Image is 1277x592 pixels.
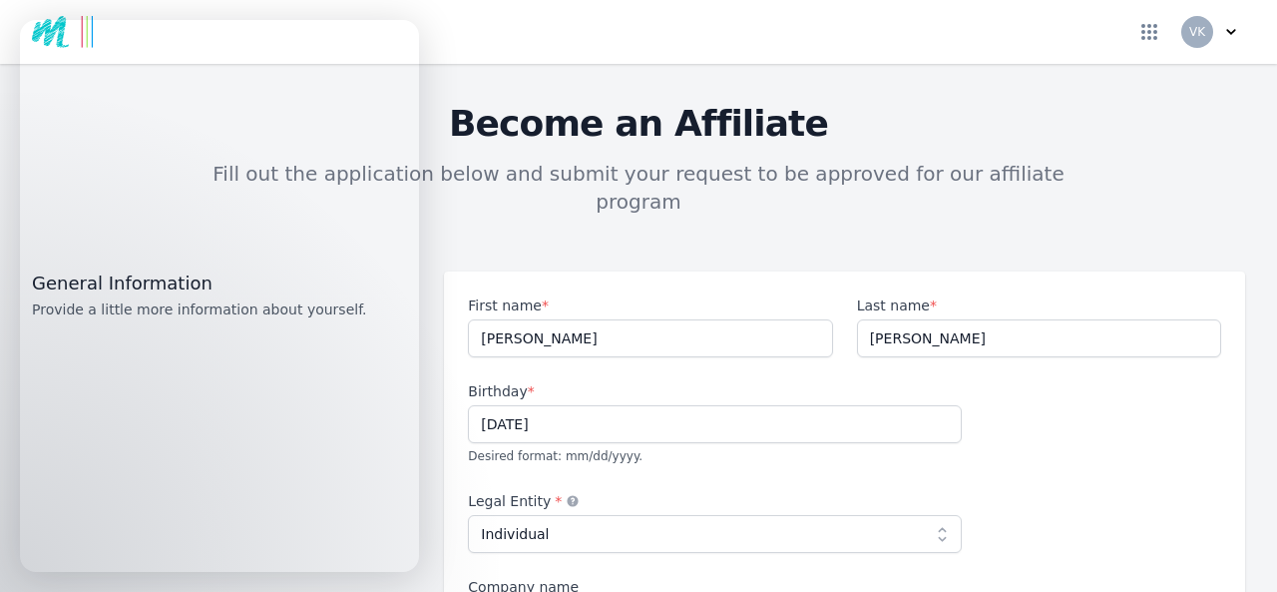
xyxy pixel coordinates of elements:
[468,296,832,315] label: First name
[468,449,642,463] span: Desired format: mm/dd/yyyy.
[468,405,962,443] input: mm/dd/yyyy
[857,296,1221,315] label: Last name
[468,381,962,401] label: Birthday
[32,104,1245,144] h3: Become an Affiliate
[468,491,962,511] label: Legal Entity
[20,20,419,572] iframe: Intercom live chat
[192,160,1085,216] p: Fill out the application below and submit your request to be approved for our affiliate program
